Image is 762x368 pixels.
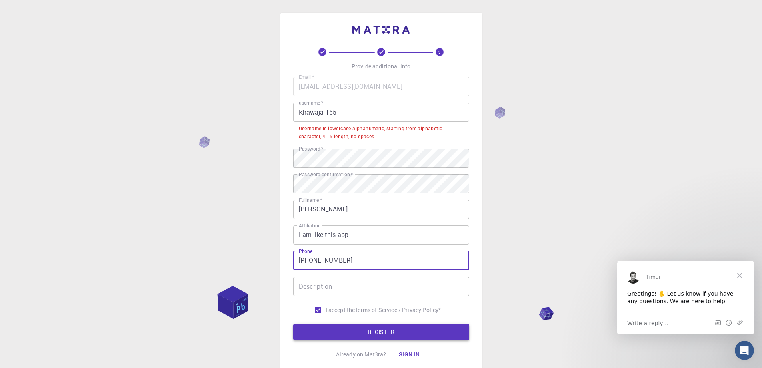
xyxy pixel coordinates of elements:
[299,74,314,80] label: Email
[392,346,426,362] button: Sign in
[299,171,353,178] label: Password confirmation
[299,248,312,255] label: Phone
[293,324,469,340] button: REGISTER
[355,306,441,314] a: Terms of Service / Privacy Policy*
[299,197,322,203] label: Fullname
[617,261,754,334] iframe: Intercom live chat message
[299,99,323,106] label: username
[352,62,410,70] p: Provide additional info
[438,49,441,55] text: 3
[735,341,754,360] iframe: Intercom live chat
[299,145,323,152] label: Password
[299,222,320,229] label: Affiliation
[326,306,355,314] span: I accept the
[299,125,464,141] div: Username is lowercase alphanumeric, starting from alphabetic character, 4-15 length, no spaces
[336,350,386,358] p: Already on Mat3ra?
[355,306,441,314] p: Terms of Service / Privacy Policy *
